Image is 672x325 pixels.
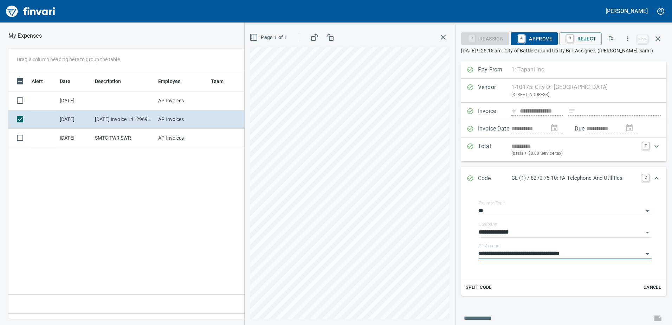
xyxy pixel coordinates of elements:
[511,150,638,157] p: (basis + $0.00 Service tax)
[92,110,155,129] td: [DATE] Invoice 141296900040925 from City Of [GEOGRAPHIC_DATA] (1-10175)
[155,129,208,147] td: AP Invoices
[516,33,552,45] span: Approve
[567,34,573,42] a: R
[248,31,290,44] button: Page 1 of 1
[8,32,42,40] p: My Expenses
[643,283,662,292] span: Cancel
[518,34,525,42] a: A
[642,228,652,237] button: Open
[461,190,666,296] div: Expand
[565,33,596,45] span: Reject
[478,142,511,157] p: Total
[461,35,509,41] div: Reassign
[604,6,650,17] button: [PERSON_NAME]
[251,33,287,42] span: Page 1 of 1
[211,77,233,85] span: Team
[642,174,649,181] a: C
[559,32,602,45] button: RReject
[479,222,497,227] label: Company
[620,31,635,46] button: More
[641,282,664,293] button: Cancel
[211,77,224,85] span: Team
[57,110,92,129] td: [DATE]
[92,129,155,147] td: SMTC TWR SWR
[57,91,92,110] td: [DATE]
[8,32,42,40] nav: breadcrumb
[32,77,43,85] span: Alert
[603,31,619,46] button: Flag
[511,32,558,45] button: AApprove
[32,77,52,85] span: Alert
[155,110,208,129] td: AP Invoices
[158,77,190,85] span: Employee
[642,249,652,259] button: Open
[17,56,120,63] p: Drag a column heading here to group the table
[642,206,652,216] button: Open
[95,77,130,85] span: Description
[60,77,80,85] span: Date
[642,142,649,149] a: T
[635,30,666,47] span: Close invoice
[511,174,638,182] p: GL (1) / 8270.75.10: FA Telephone And Utilities
[95,77,121,85] span: Description
[637,35,648,43] a: esc
[158,77,181,85] span: Employee
[57,129,92,147] td: [DATE]
[479,201,505,205] label: Expense Type
[155,91,208,110] td: AP Invoices
[461,47,666,54] p: [DATE] 9:25:15 am. City of Battle Ground Utility Bill. Assignee: ([PERSON_NAME], samr)
[464,282,493,293] button: Split Code
[606,7,648,15] h5: [PERSON_NAME]
[479,244,501,248] label: GL Account
[60,77,71,85] span: Date
[478,174,511,183] p: Code
[466,283,492,292] span: Split Code
[4,3,57,20] img: Finvari
[461,138,666,161] div: Expand
[461,167,666,190] div: Expand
